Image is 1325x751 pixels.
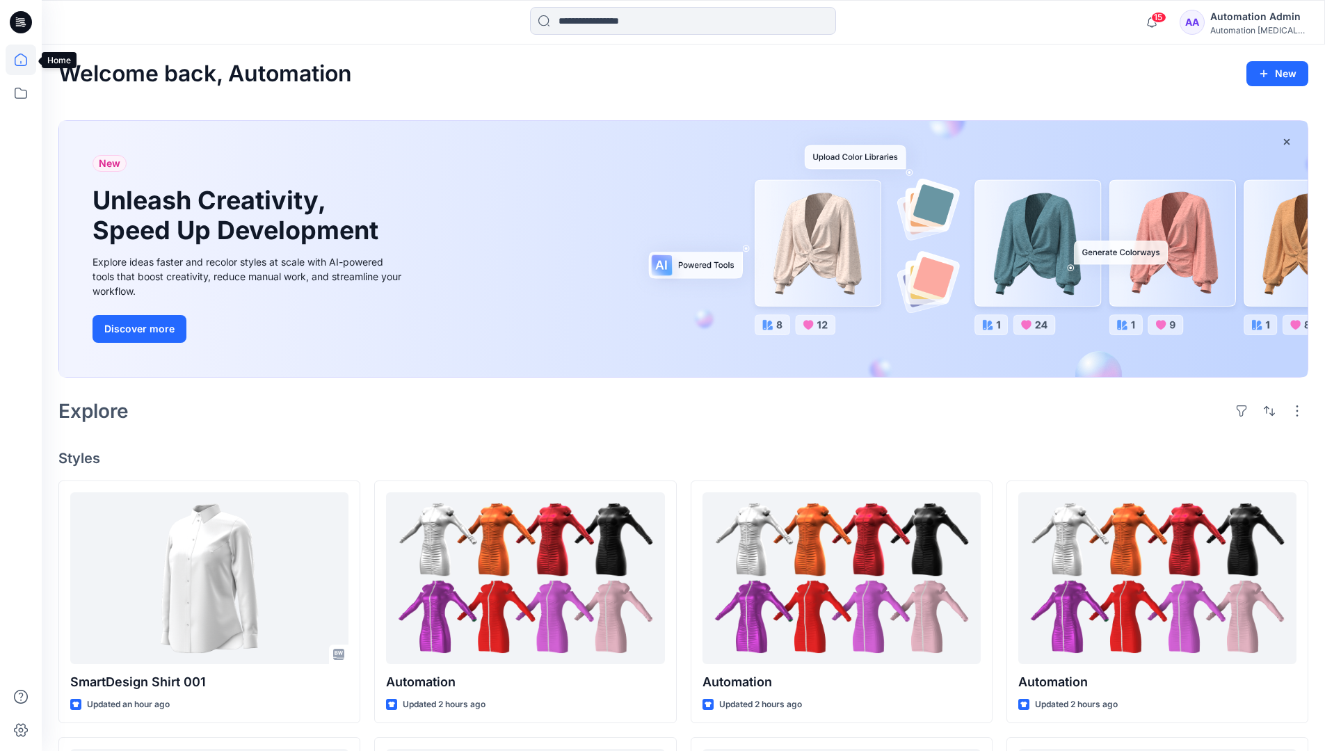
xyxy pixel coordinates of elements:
a: Automation [386,492,664,664]
button: Discover more [93,315,186,343]
h4: Styles [58,450,1308,467]
h2: Explore [58,400,129,422]
p: Updated 2 hours ago [719,697,802,712]
h2: Welcome back, Automation [58,61,352,87]
p: Updated 2 hours ago [403,697,485,712]
a: Discover more [93,315,405,343]
span: New [99,155,120,172]
a: SmartDesign Shirt 001 [70,492,348,664]
div: AA [1180,10,1205,35]
p: Automation [386,672,664,692]
a: Automation [1018,492,1296,664]
div: Explore ideas faster and recolor styles at scale with AI-powered tools that boost creativity, red... [93,255,405,298]
div: Automation [MEDICAL_DATA]... [1210,25,1308,35]
p: Automation [702,672,981,692]
a: Automation [702,492,981,664]
p: Updated an hour ago [87,697,170,712]
div: Automation Admin [1210,8,1308,25]
h1: Unleash Creativity, Speed Up Development [93,186,385,245]
span: 15 [1151,12,1166,23]
p: Updated 2 hours ago [1035,697,1118,712]
button: New [1246,61,1308,86]
p: SmartDesign Shirt 001 [70,672,348,692]
p: Automation [1018,672,1296,692]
